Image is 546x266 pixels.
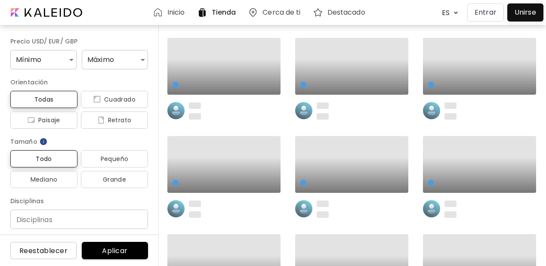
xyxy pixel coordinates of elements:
[88,154,141,164] span: Pequeño
[17,154,71,164] span: Todo
[327,9,365,16] h6: Destacado
[17,115,71,125] span: Paisaje
[81,111,148,129] button: iconRetrato
[197,7,240,18] a: Tienda
[10,196,148,206] h6: Disciplinas
[467,3,507,22] a: Entrar
[467,3,504,22] button: Entrar
[10,171,77,188] button: Mediano
[17,174,71,185] span: Mediano
[167,9,185,16] h6: Inicio
[10,242,77,259] button: Reestablecer
[507,3,543,22] a: Unirse
[17,246,70,255] span: Reestablecer
[88,94,141,105] span: Cuadrado
[82,242,148,259] button: Aplicar
[39,137,48,146] img: info
[93,96,101,103] img: icon
[88,115,141,125] span: Retrato
[262,9,300,16] h6: Cerca de ti
[10,136,148,147] h6: Tamaño
[10,50,77,69] div: Mínimo
[313,7,369,18] a: Destacado
[81,171,148,188] button: Grande
[98,117,105,124] img: icon
[10,91,77,108] button: Todas
[10,111,77,129] button: iconPaisaje
[451,9,460,17] img: arrow down
[475,7,497,18] p: Entrar
[10,77,148,87] h6: Orientación
[248,7,304,18] a: Cerca de ti
[10,36,148,46] h6: Precio USD/ EUR/ GBP
[28,117,35,124] img: icon
[10,150,77,167] button: Todo
[212,9,236,16] h6: Tienda
[81,91,148,108] button: iconCuadrado
[82,50,148,69] div: Máximo
[438,5,451,20] div: ES
[88,174,141,185] span: Grande
[17,94,71,105] span: Todas
[81,150,148,167] button: Pequeño
[153,7,188,18] a: Inicio
[89,246,141,255] span: Aplicar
